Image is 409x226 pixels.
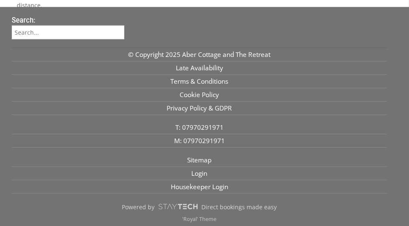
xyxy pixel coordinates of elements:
a: Privacy Policy & GDPR [12,102,387,115]
h3: Search: [12,16,124,24]
a: M: 07970291971 [12,134,387,148]
a: Powered byDirect bookings made easy [12,200,387,214]
a: Cookie Policy [12,88,387,102]
img: scrumpy.png [158,202,198,212]
input: Search... [12,26,124,39]
a: T: 07970291971 [12,121,387,134]
a: © Copyright 2025 Aber Cottage and The Retreat [12,48,387,62]
a: Housekeeper Login [12,180,387,194]
a: Sitemap [12,154,387,167]
a: Terms & Conditions [12,75,387,88]
p: 'Royal' Theme [12,216,387,223]
a: Login [12,167,387,180]
a: Late Availability [12,62,387,75]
